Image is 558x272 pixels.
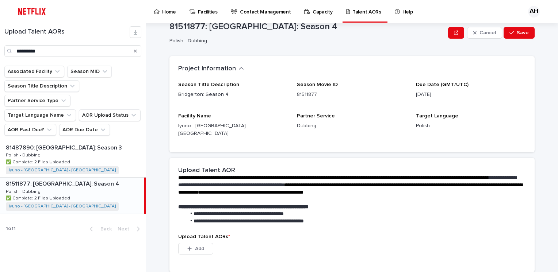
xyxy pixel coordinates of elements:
span: Season Movie ID [297,82,338,87]
p: [DATE] [416,91,526,98]
span: Partner Service [297,113,335,118]
span: Season Title Description [178,82,239,87]
p: Polish - Dubbing [6,151,42,158]
p: Polish - Dubbing [169,38,442,44]
p: ✅ Complete: 2 Files Uploaded [6,194,72,201]
h2: Project Information [178,65,236,73]
a: Iyuno - [GEOGRAPHIC_DATA] - [GEOGRAPHIC_DATA] [9,168,116,173]
button: Project Information [178,65,244,73]
button: AOR Due Date [59,124,110,136]
span: Cancel [479,30,496,35]
button: AOR Past Due? [4,124,56,136]
p: 81511877 [297,91,407,98]
button: Back [84,226,115,232]
span: Target Language [416,113,458,118]
p: Iyuno - [GEOGRAPHIC_DATA] - [GEOGRAPHIC_DATA] [178,122,288,137]
p: Dubbing [297,122,407,130]
span: Next [118,226,134,232]
img: ifQbXi3ZQGMSEF7WDB7W [15,4,49,19]
button: Target Language Name [4,109,76,121]
a: Iyuno - [GEOGRAPHIC_DATA] - [GEOGRAPHIC_DATA] [9,204,116,209]
div: AH [528,6,540,18]
button: Next [115,226,146,232]
button: Add [178,243,213,254]
span: Upload Talent AORs [178,234,230,239]
p: 81487890: [GEOGRAPHIC_DATA]: Season 3 [6,143,123,151]
p: 81511877: [GEOGRAPHIC_DATA]: Season 4 [6,179,121,187]
input: Search [4,45,141,57]
button: Associated Facility [4,66,64,77]
p: 81511877: [GEOGRAPHIC_DATA]: Season 4 [169,22,445,32]
span: Facility Name [178,113,211,118]
span: Back [96,226,112,232]
span: Due Date (GMT/UTC) [416,82,469,87]
span: Add [195,246,204,251]
h1: Upload Talent AORs [4,28,130,36]
button: Season MID [67,66,112,77]
button: Season Title Description [4,80,79,92]
button: Save [504,27,535,39]
button: Cancel [467,27,502,39]
button: Partner Service Type [4,95,70,106]
button: AOR Upload Status [79,109,141,121]
span: Save [517,30,529,35]
p: ✅ Complete: 2 Files Uploaded [6,158,72,165]
p: Bridgerton: Season 4 [178,91,288,98]
p: Polish - Dubbing [6,188,42,194]
h2: Upload Talent AOR [178,167,235,175]
p: Polish [416,122,526,130]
